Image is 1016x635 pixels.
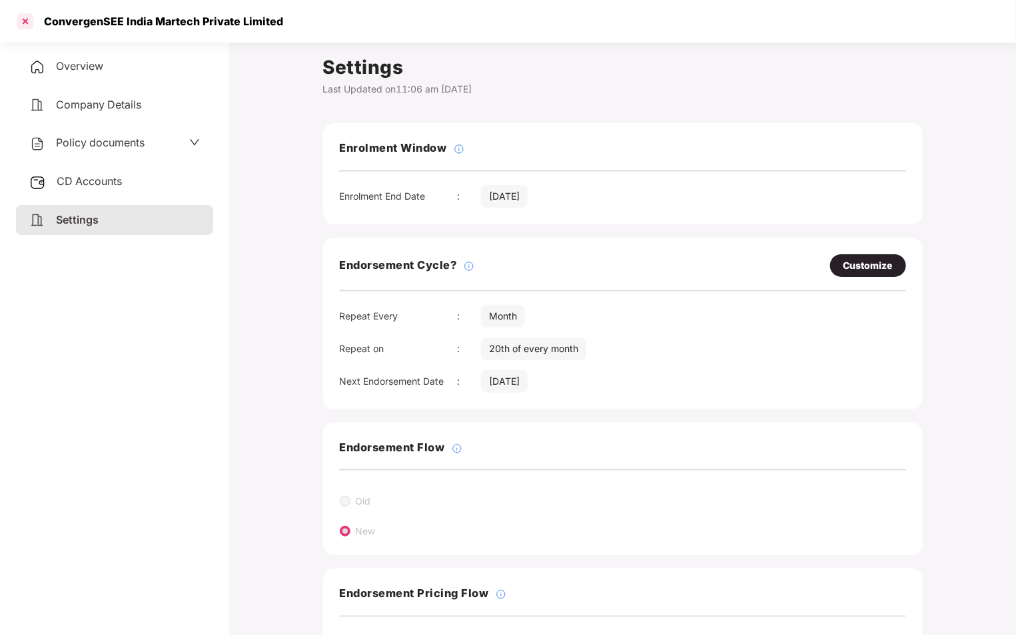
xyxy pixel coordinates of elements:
[340,189,458,204] div: Enrolment End Date
[458,189,481,204] div: :
[454,144,464,154] img: svg+xml;base64,PHN2ZyBpZD0iSW5mb18tXzMyeDMyIiBkYXRhLW5hbWU9IkluZm8gLSAzMngzMiIgeG1sbnM9Imh0dHA6Ly...
[481,370,528,393] div: [DATE]
[843,258,893,273] div: Customize
[458,309,481,323] div: :
[29,212,45,228] img: svg+xml;base64,PHN2ZyB4bWxucz0iaHR0cDovL3d3dy53My5vcmcvMjAwMC9zdmciIHdpZHRoPSIyNCIgaGVpZ2h0PSIyNC...
[340,309,458,323] div: Repeat Every
[496,589,506,600] img: svg+xml;base64,PHN2ZyBpZD0iSW5mb18tXzMyeDMyIiBkYXRhLW5hbWU9IkluZm8gLSAzMngzMiIgeG1sbnM9Imh0dHA6Ly...
[323,53,923,82] h1: Settings
[481,185,528,208] div: [DATE]
[56,213,99,226] span: Settings
[340,439,445,457] h3: Endorsement Flow
[464,261,474,272] img: svg+xml;base64,PHN2ZyBpZD0iSW5mb18tXzMyeDMyIiBkYXRhLW5hbWU9IkluZm8gLSAzMngzMiIgeG1sbnM9Imh0dHA6Ly...
[340,140,447,157] h3: Enrolment Window
[29,136,45,152] img: svg+xml;base64,PHN2ZyB4bWxucz0iaHR0cDovL3d3dy53My5vcmcvMjAwMC9zdmciIHdpZHRoPSIyNCIgaGVpZ2h0PSIyNC...
[56,98,141,111] span: Company Details
[356,495,371,507] label: Old
[189,137,200,148] span: down
[481,337,586,360] div: 20th of every month
[340,585,489,602] h3: Endorsement Pricing Flow
[57,174,122,188] span: CD Accounts
[56,59,103,73] span: Overview
[29,97,45,113] img: svg+xml;base64,PHN2ZyB4bWxucz0iaHR0cDovL3d3dy53My5vcmcvMjAwMC9zdmciIHdpZHRoPSIyNCIgaGVpZ2h0PSIyNC...
[56,136,145,149] span: Policy documents
[340,374,458,389] div: Next Endorsement Date
[458,341,481,356] div: :
[29,174,46,190] img: svg+xml;base64,PHN2ZyB3aWR0aD0iMjUiIGhlaWdodD0iMjQiIHZpZXdCb3g9IjAgMCAyNSAyNCIgZmlsbD0ibm9uZSIgeG...
[29,59,45,75] img: svg+xml;base64,PHN2ZyB4bWxucz0iaHR0cDovL3d3dy53My5vcmcvMjAwMC9zdmciIHdpZHRoPSIyNCIgaGVpZ2h0PSIyNC...
[340,257,457,274] h3: Endorsement Cycle?
[452,443,462,454] img: svg+xml;base64,PHN2ZyBpZD0iSW5mb18tXzMyeDMyIiBkYXRhLW5hbWU9IkluZm8gLSAzMngzMiIgeG1sbnM9Imh0dHA6Ly...
[458,374,481,389] div: :
[323,82,923,97] div: Last Updated on 11:06 am [DATE]
[340,341,458,356] div: Repeat on
[36,15,283,28] div: ConvergenSEE India Martech Private Limited
[356,525,376,536] label: New
[481,305,525,327] div: Month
